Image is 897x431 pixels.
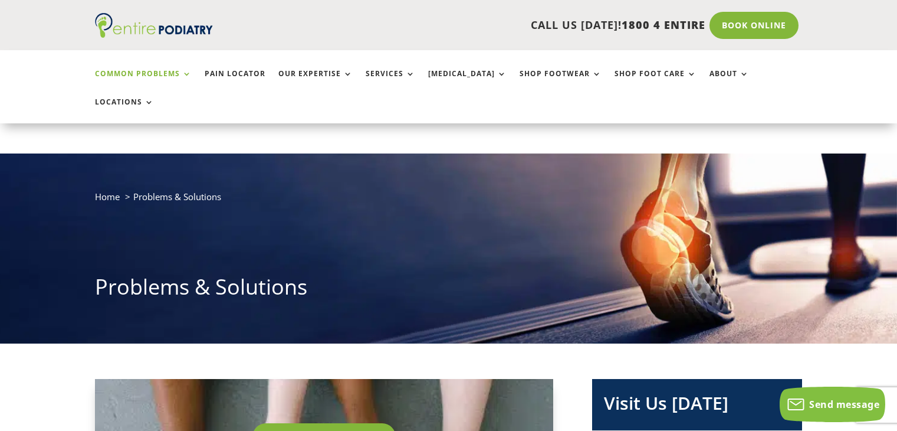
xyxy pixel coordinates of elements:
img: logo (1) [95,13,213,38]
a: Pain Locator [205,70,265,95]
a: Shop Foot Care [615,70,696,95]
a: Common Problems [95,70,192,95]
a: Book Online [709,12,799,39]
a: [MEDICAL_DATA] [428,70,507,95]
h1: Problems & Solutions [95,272,803,308]
p: CALL US [DATE]! [258,18,705,33]
a: Locations [95,98,154,123]
a: About [709,70,749,95]
nav: breadcrumb [95,189,803,213]
h2: Visit Us [DATE] [604,391,790,422]
a: Our Expertise [278,70,353,95]
span: Send message [809,398,879,411]
a: Services [366,70,415,95]
button: Send message [780,387,885,422]
a: Shop Footwear [520,70,602,95]
a: Entire Podiatry [95,28,213,40]
span: 1800 4 ENTIRE [622,18,705,32]
a: Home [95,191,120,203]
span: Problems & Solutions [133,191,221,203]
